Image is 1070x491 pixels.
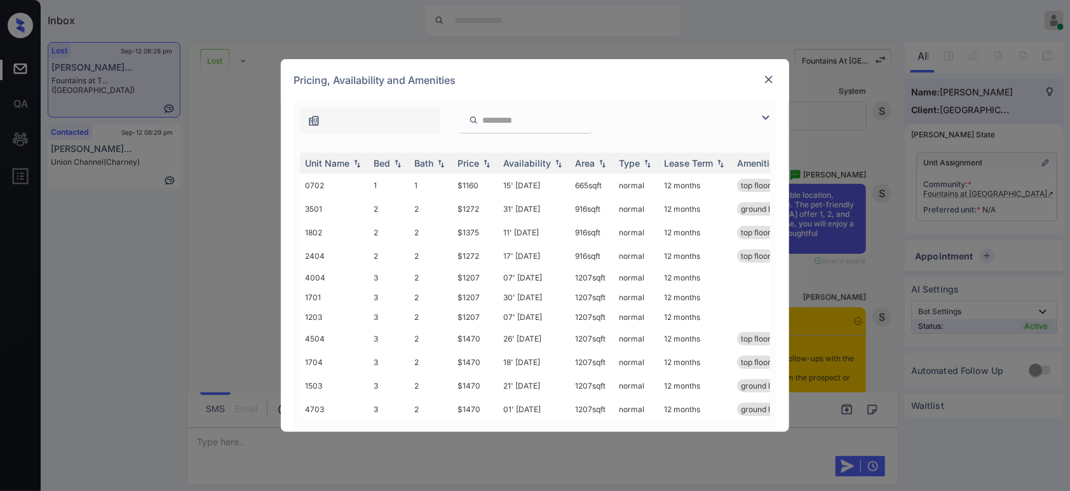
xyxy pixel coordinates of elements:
img: icon-zuma [308,114,320,127]
span: top floor [741,251,771,261]
td: $1207 [452,268,498,287]
td: 1207 sqft [570,307,614,327]
td: 12 months [659,244,732,268]
td: 12 months [659,374,732,398]
td: 3 [369,374,409,398]
td: 3 [369,287,409,307]
td: 21' [DATE] [498,374,570,398]
td: 12 months [659,174,732,197]
td: $1207 [452,287,498,307]
td: 3 [369,307,409,327]
td: $1470 [452,374,498,398]
td: 4004 [300,268,369,287]
td: 2 [369,221,409,244]
span: top floor [741,334,771,343]
div: Lease Term [664,158,713,169]
td: 18' [DATE] [498,350,570,374]
td: 916 sqft [570,221,614,244]
div: Type [619,158,640,169]
div: Pricing, Availability and Amenities [281,59,789,101]
td: 1207 sqft [570,374,614,398]
img: icon-zuma [469,114,478,126]
td: 2 [409,350,452,374]
td: 2 [409,307,452,327]
td: 1704 [300,350,369,374]
td: normal [614,197,659,221]
td: $1160 [452,174,498,197]
td: 30' [DATE] [498,287,570,307]
div: Price [457,158,479,169]
td: 15' [DATE] [498,174,570,197]
td: 12 months [659,287,732,307]
img: sorting [552,159,565,168]
td: 2 [369,197,409,221]
td: normal [614,287,659,307]
td: 12 months [659,350,732,374]
img: sorting [641,159,654,168]
td: 07' [DATE] [498,307,570,327]
td: normal [614,374,659,398]
td: normal [614,327,659,350]
td: 665 sqft [570,174,614,197]
td: $1272 [452,244,498,268]
td: 3 [369,268,409,287]
td: 12 months [659,197,732,221]
td: 1207 sqft [570,398,614,421]
td: 2 [409,287,452,307]
td: 1207 sqft [570,327,614,350]
td: 17' [DATE] [498,244,570,268]
td: normal [614,307,659,327]
div: Bed [374,158,390,169]
td: 2 [409,197,452,221]
img: sorting [480,159,493,168]
div: Bath [414,158,433,169]
img: icon-zuma [758,110,773,125]
div: Amenities [737,158,780,169]
td: 4504 [300,327,369,350]
img: close [762,73,775,86]
td: normal [614,350,659,374]
td: 1 [409,174,452,197]
td: $1272 [452,197,498,221]
td: $1470 [452,327,498,350]
img: sorting [714,159,727,168]
td: 3 [369,398,409,421]
td: normal [614,174,659,197]
td: 11' [DATE] [498,221,570,244]
td: $1375 [452,221,498,244]
td: $1470 [452,350,498,374]
td: normal [614,244,659,268]
td: 2 [409,221,452,244]
td: 2 [409,398,452,421]
td: 1503 [300,374,369,398]
span: top floor [741,228,771,237]
td: 3 [369,350,409,374]
div: Unit Name [305,158,349,169]
img: sorting [351,159,363,168]
td: normal [614,398,659,421]
td: 12 months [659,327,732,350]
td: 1 [369,174,409,197]
td: 4703 [300,398,369,421]
td: 1701 [300,287,369,307]
td: 1207 sqft [570,350,614,374]
td: 12 months [659,221,732,244]
span: top floor [741,357,771,367]
td: $1207 [452,307,498,327]
img: sorting [391,159,404,168]
div: Area [575,158,595,169]
td: 2 [409,327,452,350]
span: ground level [741,381,785,391]
td: 01' [DATE] [498,398,570,421]
td: 12 months [659,307,732,327]
span: ground level [741,204,785,214]
td: 3 [369,327,409,350]
span: ground level [741,405,785,414]
td: 31' [DATE] [498,197,570,221]
td: 07' [DATE] [498,268,570,287]
img: sorting [435,159,447,168]
td: 3501 [300,197,369,221]
td: 2 [409,268,452,287]
td: 916 sqft [570,197,614,221]
td: 1207 sqft [570,287,614,307]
